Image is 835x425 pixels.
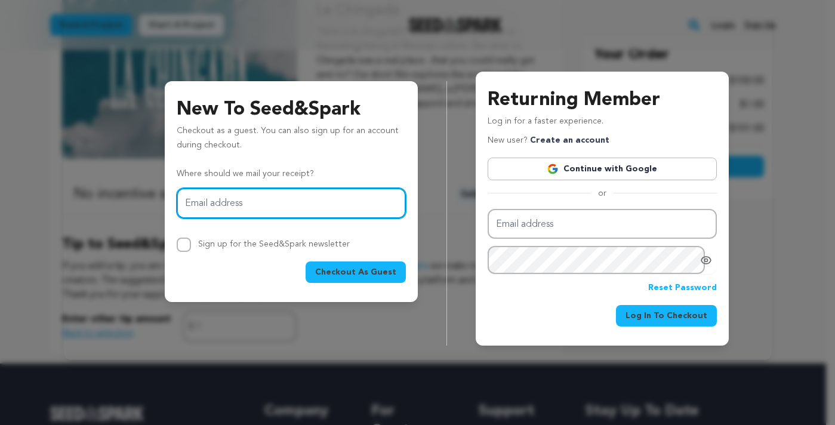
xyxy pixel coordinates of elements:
[488,115,717,134] p: Log in for a faster experience.
[547,163,559,175] img: Google logo
[315,266,396,278] span: Checkout As Guest
[177,167,406,181] p: Where should we mail your receipt?
[306,261,406,283] button: Checkout As Guest
[700,254,712,266] a: Show password as plain text. Warning: this will display your password on the screen.
[648,281,717,295] a: Reset Password
[488,209,717,239] input: Email address
[488,134,609,148] p: New user?
[177,124,406,158] p: Checkout as a guest. You can also sign up for an account during checkout.
[530,136,609,144] a: Create an account
[177,96,406,124] h3: New To Seed&Spark
[626,310,707,322] span: Log In To Checkout
[177,188,406,218] input: Email address
[198,240,350,248] label: Sign up for the Seed&Spark newsletter
[488,158,717,180] a: Continue with Google
[616,305,717,327] button: Log In To Checkout
[488,86,717,115] h3: Returning Member
[591,187,614,199] span: or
